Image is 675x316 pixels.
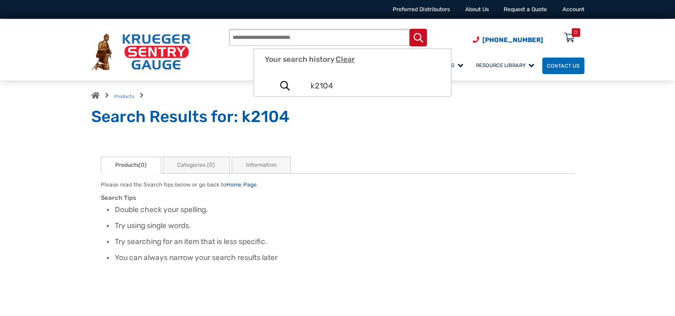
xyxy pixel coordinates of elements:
span: Clear [336,55,355,63]
a: Resource Library [471,56,542,75]
a: k2104 [254,75,451,96]
span: Your search history [265,55,355,64]
a: Request a Quote [504,6,547,13]
a: Account [562,6,584,13]
a: Home Page [226,181,257,188]
li: You can always narrow your search results later [115,253,575,263]
h3: Search Tips [101,194,575,201]
a: Preferred Distributors [393,6,450,13]
img: Krueger Sentry Gauge [91,34,190,70]
a: Contact Us [542,58,584,74]
li: Try searching for an item that is less specific. [115,237,575,247]
a: About Us [465,6,489,13]
h1: Search Results for: k2104 [91,107,584,127]
p: Please read the Search tips below or go back to . [101,181,575,189]
span: Resource Library [476,62,534,68]
span: k2104 [310,82,440,91]
a: Products [114,94,134,99]
li: Try using single words. [115,221,575,231]
div: 0 [574,28,577,37]
span: Contact Us [547,63,579,69]
a: Phone Number (920) 434-8860 [473,35,543,45]
a: Information [232,157,291,174]
a: Categories (0) [163,157,230,174]
li: Double check your spelling. [115,205,575,215]
a: Products(0) [101,157,162,174]
span: [PHONE_NUMBER] [482,36,543,44]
